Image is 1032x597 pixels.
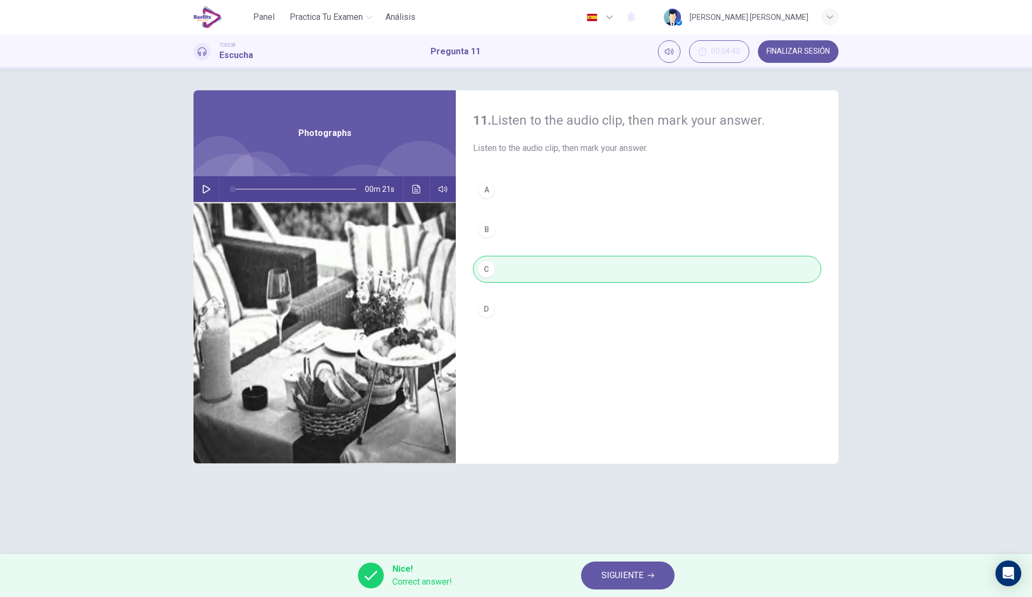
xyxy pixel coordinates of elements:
button: FINALIZAR SESIÓN [758,40,838,63]
img: Photographs [193,202,456,464]
img: Profile picture [664,9,681,26]
button: Análisis [381,8,420,27]
span: Practica tu examen [290,11,363,24]
span: FINALIZAR SESIÓN [766,47,830,56]
a: EduSynch logo [193,6,247,28]
img: es [585,13,599,21]
div: Open Intercom Messenger [995,560,1021,586]
div: [PERSON_NAME] [PERSON_NAME] [690,11,808,24]
img: EduSynch logo [193,6,222,28]
span: Nice! [392,563,452,576]
button: 00:04:40 [689,40,749,63]
span: TOEIC® [219,41,235,49]
h1: Escucha [219,49,253,62]
span: Panel [253,11,275,24]
div: Silenciar [658,40,680,63]
span: Correct answer! [392,576,452,588]
button: SIGUIENTE [581,562,675,589]
h1: Pregunta 11 [431,45,481,58]
span: Análisis [385,11,415,24]
strong: 11. [473,113,491,128]
span: 00:04:40 [711,47,740,56]
button: Panel [247,8,281,27]
span: SIGUIENTE [601,568,643,583]
span: Photographs [298,127,352,140]
span: 00m 21s [365,176,403,202]
span: Listen to the audio clip, then mark your answer. [473,142,821,155]
button: Practica tu examen [285,8,377,27]
div: Ocultar [689,40,749,63]
button: Haz clic para ver la transcripción del audio [408,176,425,202]
h4: Listen to the audio clip, then mark your answer. [473,112,821,129]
